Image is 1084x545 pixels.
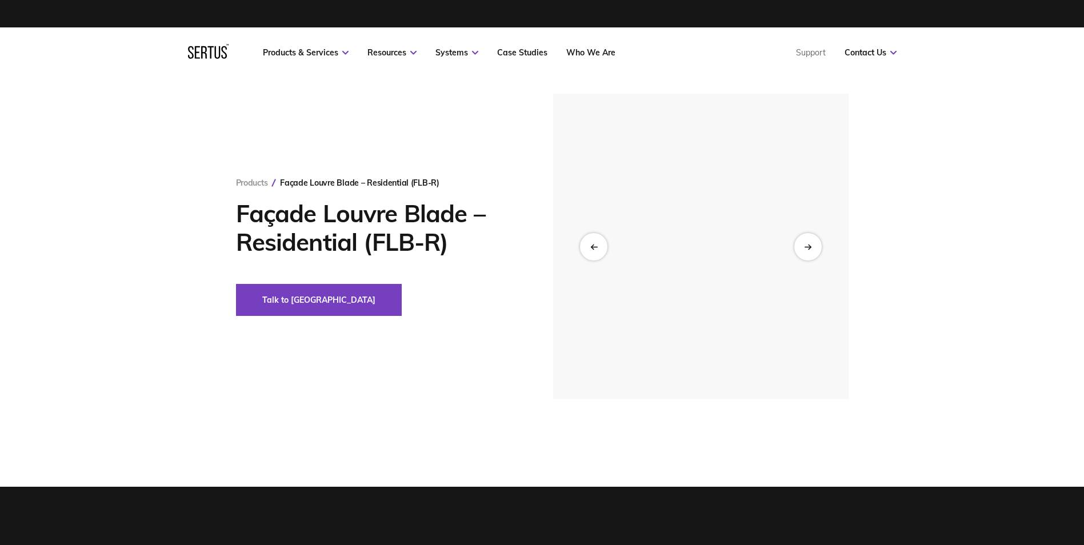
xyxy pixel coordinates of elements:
button: Talk to [GEOGRAPHIC_DATA] [236,284,402,316]
a: Resources [367,47,417,58]
a: Products & Services [263,47,349,58]
a: Systems [435,47,478,58]
a: Case Studies [497,47,547,58]
a: Contact Us [845,47,897,58]
a: Support [796,47,826,58]
a: Who We Are [566,47,615,58]
h1: Façade Louvre Blade – Residential (FLB-R) [236,199,519,257]
a: Products [236,178,268,188]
